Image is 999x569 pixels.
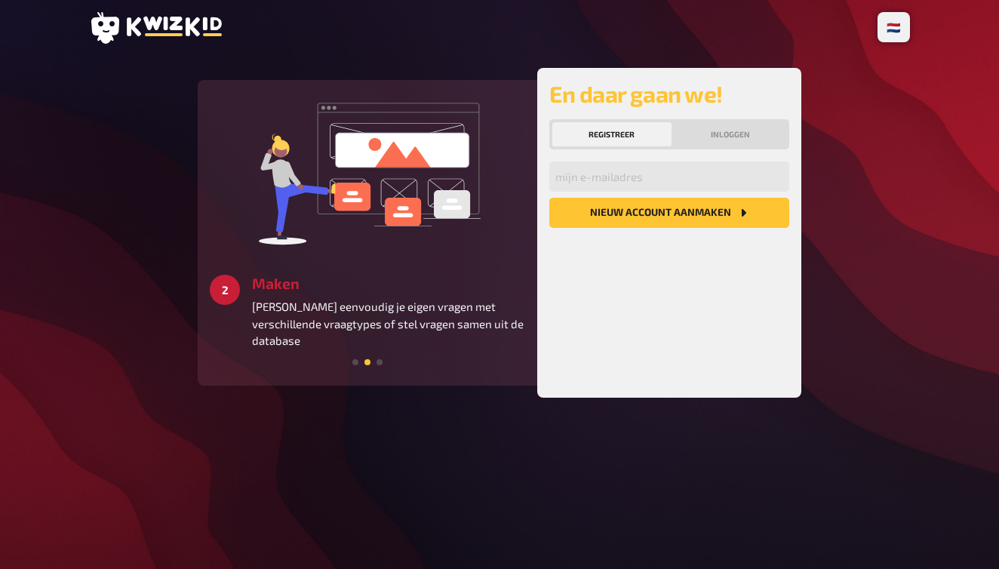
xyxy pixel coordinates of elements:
[881,15,907,39] li: 🇳🇱
[549,161,789,192] input: mijn e-mailadres
[549,80,789,107] h2: En daar gaan we!
[210,275,240,305] div: 2
[552,122,672,146] button: Registreer
[252,275,525,292] h3: Maken
[254,92,481,251] img: create
[675,122,787,146] button: Inloggen
[549,198,789,228] button: Nieuw account aanmaken
[252,298,525,349] p: [PERSON_NAME] eenvoudig je eigen vragen met verschillende vraagtypes of stel vragen samen uit de ...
